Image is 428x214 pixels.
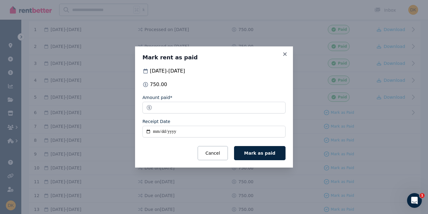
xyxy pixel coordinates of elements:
button: Cancel [198,146,228,160]
span: 750.00 [150,81,167,88]
iframe: Intercom live chat [407,193,422,208]
span: [DATE] - [DATE] [150,67,185,75]
button: Mark as paid [234,146,286,160]
label: Receipt Date [142,118,170,125]
span: 1 [420,193,425,198]
h3: Mark rent as paid [142,54,286,61]
label: Amount paid* [142,94,172,101]
span: Mark as paid [244,151,275,156]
